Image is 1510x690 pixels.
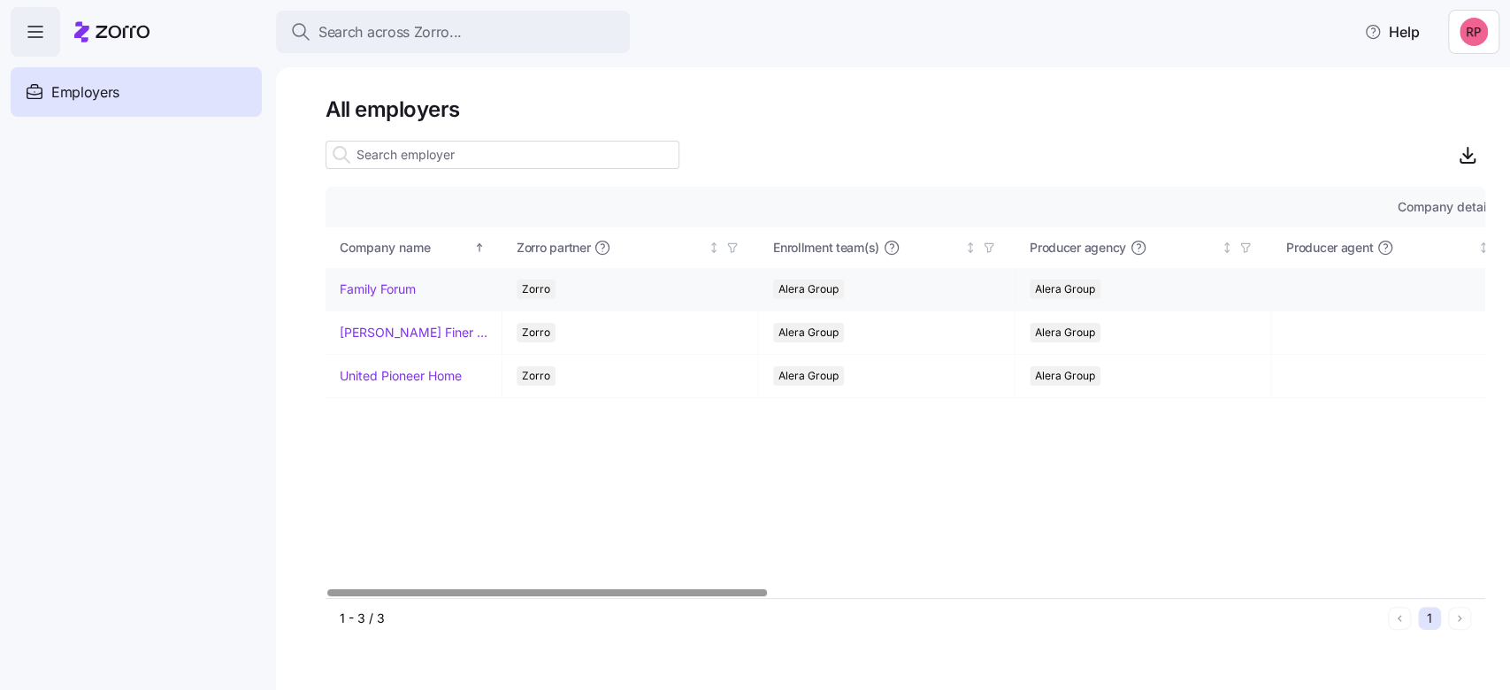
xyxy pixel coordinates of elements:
[1035,280,1095,299] span: Alera Group
[326,141,679,169] input: Search employer
[1035,323,1095,342] span: Alera Group
[473,241,486,254] div: Sorted ascending
[517,239,590,257] span: Zorro partner
[522,323,550,342] span: Zorro
[522,366,550,386] span: Zorro
[759,227,1016,268] th: Enrollment team(s)Not sorted
[778,323,839,342] span: Alera Group
[1030,239,1126,257] span: Producer agency
[773,239,879,257] span: Enrollment team(s)
[340,367,462,385] a: United Pioneer Home
[318,21,462,43] span: Search across Zorro...
[522,280,550,299] span: Zorro
[778,280,839,299] span: Alera Group
[778,366,839,386] span: Alera Group
[340,324,487,341] a: [PERSON_NAME] Finer Meats
[1418,607,1441,630] button: 1
[1364,21,1420,42] span: Help
[51,81,119,103] span: Employers
[276,11,630,53] button: Search across Zorro...
[1388,607,1411,630] button: Previous page
[326,227,502,268] th: Company nameSorted ascending
[1460,18,1488,46] img: eedd38507f2e98b8446e6c4bda047efc
[340,609,1381,627] div: 1 - 3 / 3
[326,96,1485,123] h1: All employers
[11,67,262,117] a: Employers
[1016,227,1272,268] th: Producer agencyNot sorted
[1286,239,1373,257] span: Producer agent
[1221,241,1233,254] div: Not sorted
[340,280,416,298] a: Family Forum
[708,241,720,254] div: Not sorted
[502,227,759,268] th: Zorro partnerNot sorted
[1035,366,1095,386] span: Alera Group
[964,241,977,254] div: Not sorted
[1477,241,1490,254] div: Not sorted
[1448,607,1471,630] button: Next page
[1350,14,1434,50] button: Help
[340,238,471,257] div: Company name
